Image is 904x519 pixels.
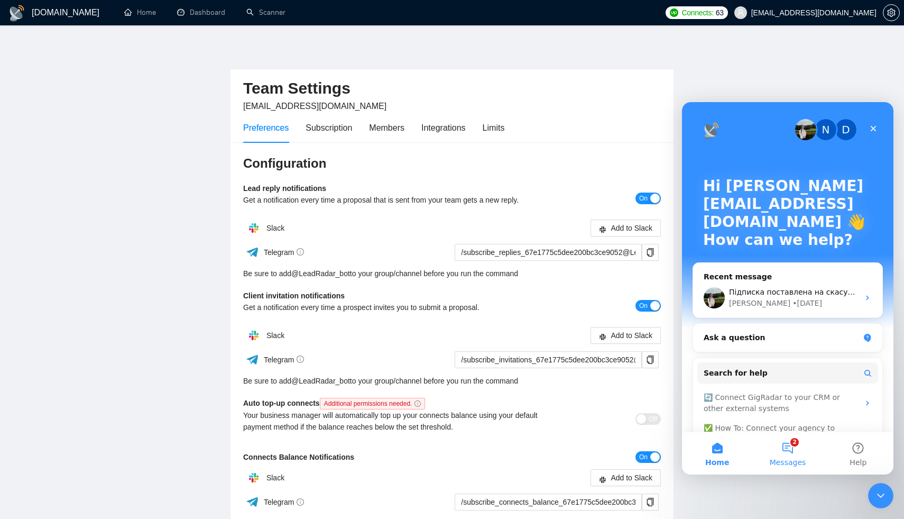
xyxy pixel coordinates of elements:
[15,316,196,347] div: ✅ How To: Connect your agency to [DOMAIN_NAME]
[599,475,606,483] span: slack
[22,321,177,343] div: ✅ How To: Connect your agency to [DOMAIN_NAME]
[591,469,661,486] button: slackAdd to Slack
[868,483,893,508] iframe: Intercom live chat
[639,300,648,312] span: On
[737,9,744,16] span: user
[70,330,141,372] button: Messages
[182,17,201,36] div: Close
[591,327,661,344] button: slackAdd to Slack
[246,495,259,508] img: ww3wtPAAAAAElFTkSuQmCC
[670,8,678,17] img: upwork-logo.png
[483,121,505,134] div: Limits
[297,356,304,363] span: info-circle
[639,451,648,463] span: On
[88,357,124,364] span: Messages
[243,78,661,99] h2: Team Settings
[22,266,86,277] span: Search for help
[291,375,350,387] a: @LeadRadar_bot
[8,5,25,22] img: logo
[177,8,225,17] a: dashboardDashboard
[243,194,557,206] div: Get a notification every time a proposal that is sent from your team gets a new reply.
[642,356,658,364] span: copy
[47,196,108,207] div: [PERSON_NAME]
[639,193,648,204] span: On
[266,331,284,340] span: Slack
[642,494,659,511] button: copy
[591,220,661,236] button: slackAdd to Slack
[682,102,893,475] iframe: Intercom live chat
[369,121,404,134] div: Members
[414,400,421,407] span: info-circle
[243,217,264,239] img: hpQkSZIkSZIkSZIkSZIkSZIkSZIkSZIkSZIkSZIkSZIkSZIkSZIkSZIkSZIkSZIkSZIkSZIkSZIkSZIkSZIkSZIkSZIkSZIkS...
[110,196,140,207] div: • [DATE]
[297,498,304,506] span: info-circle
[243,121,289,134] div: Preferences
[15,286,196,316] div: 🔄 Connect GigRadar to your CRM or other external systems
[243,453,354,461] b: Connects Balance Notifications
[681,7,713,19] span: Connects:
[22,230,177,241] div: Ask a question
[291,268,350,279] a: @LeadRadar_bot
[320,398,426,409] span: Additional permissions needed.
[47,186,757,194] span: Підписка поставлена на скасування , тому додаткового чарджу не буде. Також надаю лінку де можна з...
[297,248,304,256] span: info-circle
[11,221,201,250] div: Ask a question
[649,413,657,425] span: Off
[642,248,658,257] span: copy
[243,292,345,300] b: Client invitation notifications
[266,224,284,232] span: Slack
[141,330,211,372] button: Help
[421,121,466,134] div: Integrations
[266,474,284,482] span: Slack
[246,8,285,17] a: searchScanner
[243,268,661,279] div: Be sure to add to your group/channel before you run the command
[246,353,259,366] img: ww3wtPAAAAAElFTkSuQmCC
[124,8,156,17] a: homeHome
[264,356,305,364] span: Telegram
[264,248,305,257] span: Telegram
[306,121,352,134] div: Subscription
[264,498,305,506] span: Telegram
[168,357,185,364] span: Help
[642,351,659,368] button: copy
[23,357,47,364] span: Home
[243,409,557,433] div: Your business manager will automatically top up your connects balance using your default payment ...
[243,184,326,193] b: Lead reply notifications
[642,244,659,261] button: copy
[243,325,264,346] img: hpQkSZIkSZIkSZIkSZIkSZIkSZIkSZIkSZIkSZIkSZIkSZIkSZIkSZIkSZIkSZIkSZIkSZIkSZIkSZIkSZIkSZIkSZIkSZIkS...
[243,399,429,407] b: Auto top-up connects
[243,155,661,172] h3: Configuration
[22,290,177,312] div: 🔄 Connect GigRadar to your CRM or other external systems
[611,472,652,484] span: Add to Slack
[716,7,724,19] span: 63
[642,498,658,506] span: copy
[599,225,606,233] span: slack
[243,302,557,313] div: Get a notification every time a prospect invites you to submit a proposal.
[611,330,652,341] span: Add to Slack
[883,8,899,17] span: setting
[611,222,652,234] span: Add to Slack
[883,8,900,17] a: setting
[243,467,264,488] img: hpQkSZIkSZIkSZIkSZIkSZIkSZIkSZIkSZIkSZIkSZIkSZIkSZIkSZIkSZIkSZIkSZIkSZIkSZIkSZIkSZIkSZIkSZIkSZIkS...
[15,260,196,281] button: Search for help
[243,102,386,111] span: [EMAIL_ADDRESS][DOMAIN_NAME]
[246,245,259,259] img: ww3wtPAAAAAElFTkSuQmCC
[599,333,606,341] span: slack
[243,375,661,387] div: Be sure to add to your group/channel before you run the command
[883,4,900,21] button: setting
